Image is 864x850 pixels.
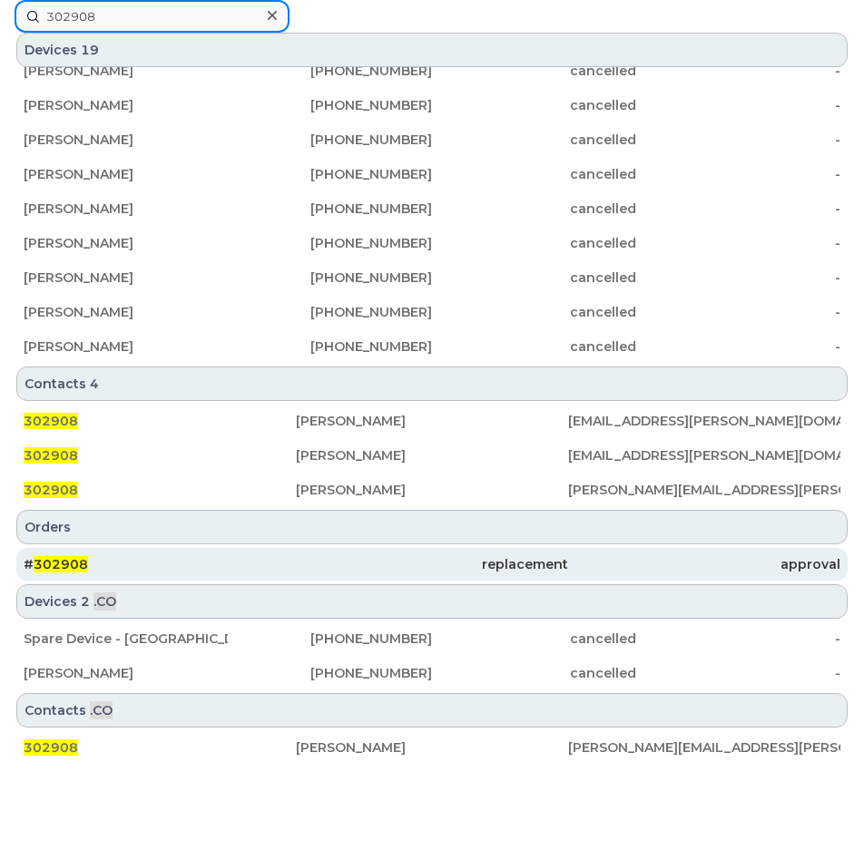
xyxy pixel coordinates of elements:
[228,62,432,80] div: [PHONE_NUMBER]
[636,269,840,287] div: -
[432,234,636,252] div: cancelled
[228,630,432,648] div: [PHONE_NUMBER]
[24,165,228,183] div: [PERSON_NAME]
[24,234,228,252] div: [PERSON_NAME]
[636,337,840,356] div: -
[228,269,432,287] div: [PHONE_NUMBER]
[16,89,848,122] a: [PERSON_NAME][PHONE_NUMBER]cancelled-
[432,269,636,287] div: cancelled
[24,555,296,573] div: #
[296,738,568,757] div: [PERSON_NAME]
[34,556,88,572] span: 302908
[16,366,848,401] div: Contacts
[24,62,228,80] div: [PERSON_NAME]
[16,54,848,87] a: [PERSON_NAME][PHONE_NUMBER]cancelled-
[636,630,840,648] div: -
[636,200,840,218] div: -
[568,738,840,757] div: [PERSON_NAME][EMAIL_ADDRESS][PERSON_NAME][DOMAIN_NAME]
[16,693,848,728] div: Contacts
[432,630,636,648] div: cancelled
[432,303,636,321] div: cancelled
[228,303,432,321] div: [PHONE_NUMBER]
[432,200,636,218] div: cancelled
[24,630,228,648] div: Spare Device - [GEOGRAPHIC_DATA]
[24,96,228,114] div: [PERSON_NAME]
[16,123,848,156] a: [PERSON_NAME][PHONE_NUMBER]cancelled-
[24,200,228,218] div: [PERSON_NAME]
[16,158,848,191] a: [PERSON_NAME][PHONE_NUMBER]cancelled-
[90,701,113,719] span: .CO
[785,771,850,836] iframe: Messenger Launcher
[568,412,840,430] div: [EMAIL_ADDRESS][PERSON_NAME][DOMAIN_NAME]
[228,234,432,252] div: [PHONE_NUMBER]
[16,192,848,225] a: [PERSON_NAME][PHONE_NUMBER]cancelled-
[296,555,568,573] div: replacement
[16,405,848,437] a: 302908[PERSON_NAME][EMAIL_ADDRESS][PERSON_NAME][DOMAIN_NAME]
[228,165,432,183] div: [PHONE_NUMBER]
[16,439,848,472] a: 302908[PERSON_NAME][EMAIL_ADDRESS][PERSON_NAME][DOMAIN_NAME]
[636,234,840,252] div: -
[24,739,78,756] span: 302908
[16,657,848,689] a: [PERSON_NAME][PHONE_NUMBER]cancelled-
[24,337,228,356] div: [PERSON_NAME]
[228,96,432,114] div: [PHONE_NUMBER]
[93,592,116,611] span: .CO
[24,303,228,321] div: [PERSON_NAME]
[16,227,848,259] a: [PERSON_NAME][PHONE_NUMBER]cancelled-
[636,303,840,321] div: -
[636,62,840,80] div: -
[228,131,432,149] div: [PHONE_NUMBER]
[16,731,848,764] a: 302908[PERSON_NAME][PERSON_NAME][EMAIL_ADDRESS][PERSON_NAME][DOMAIN_NAME]
[228,337,432,356] div: [PHONE_NUMBER]
[16,474,848,506] a: 302908[PERSON_NAME][PERSON_NAME][EMAIL_ADDRESS][PERSON_NAME][DOMAIN_NAME]
[228,200,432,218] div: [PHONE_NUMBER]
[432,664,636,682] div: cancelled
[432,96,636,114] div: cancelled
[16,548,848,581] a: #302908replacementapproval
[16,296,848,328] a: [PERSON_NAME][PHONE_NUMBER]cancelled-
[296,412,568,430] div: [PERSON_NAME]
[568,446,840,464] div: [EMAIL_ADDRESS][PERSON_NAME][DOMAIN_NAME]
[24,664,228,682] div: [PERSON_NAME]
[16,622,848,655] a: Spare Device - [GEOGRAPHIC_DATA][PHONE_NUMBER]cancelled-
[636,131,840,149] div: -
[16,584,848,619] div: Devices
[81,592,90,611] span: 2
[568,555,840,573] div: approval
[24,269,228,287] div: [PERSON_NAME]
[16,261,848,294] a: [PERSON_NAME][PHONE_NUMBER]cancelled-
[296,446,568,464] div: [PERSON_NAME]
[16,330,848,363] a: [PERSON_NAME][PHONE_NUMBER]cancelled-
[90,375,99,393] span: 4
[24,447,78,464] span: 302908
[24,131,228,149] div: [PERSON_NAME]
[296,481,568,499] div: [PERSON_NAME]
[636,664,840,682] div: -
[568,481,840,499] div: [PERSON_NAME][EMAIL_ADDRESS][PERSON_NAME][DOMAIN_NAME]
[228,664,432,682] div: [PHONE_NUMBER]
[432,62,636,80] div: cancelled
[432,131,636,149] div: cancelled
[24,482,78,498] span: 302908
[636,165,840,183] div: -
[432,337,636,356] div: cancelled
[24,413,78,429] span: 302908
[636,96,840,114] div: -
[16,510,848,544] div: Orders
[432,165,636,183] div: cancelled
